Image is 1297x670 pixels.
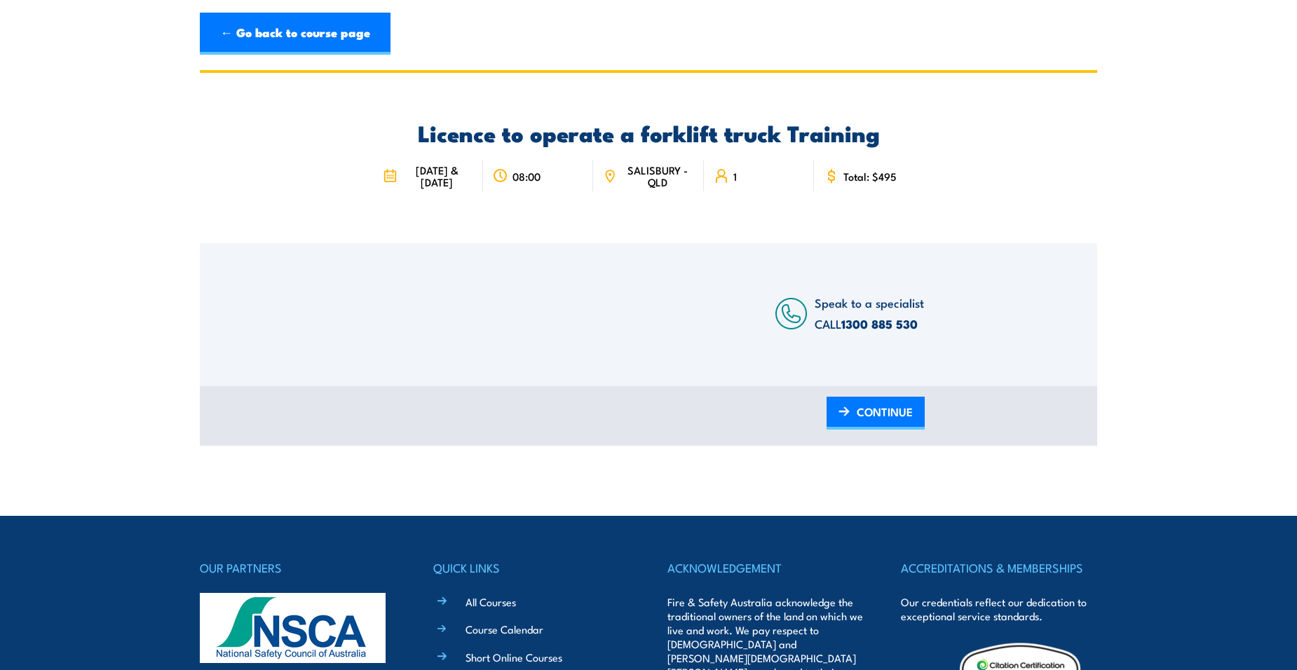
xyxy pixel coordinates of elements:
[901,558,1097,577] h4: ACCREDITATIONS & MEMBERSHIPS
[901,595,1097,623] p: Our credentials reflect our dedication to exceptional service standards.
[401,164,473,188] span: [DATE] & [DATE]
[466,650,562,664] a: Short Online Courses
[621,164,694,188] span: SALISBURY - QLD
[373,123,925,142] h2: Licence to operate a forklift truck Training
[466,622,543,636] a: Course Calendar
[512,170,541,182] span: 08:00
[733,170,737,182] span: 1
[843,170,897,182] span: Total: $495
[200,558,396,577] h4: OUR PARTNERS
[815,294,924,332] span: Speak to a specialist CALL
[200,13,391,55] a: ← Go back to course page
[200,593,386,663] img: nsca-logo-footer
[667,558,864,577] h4: ACKNOWLEDGEMENT
[857,393,913,430] span: CONTINUE
[827,397,925,430] a: CONTINUE
[841,315,918,333] a: 1300 885 530
[466,594,516,609] a: All Courses
[433,558,630,577] h4: QUICK LINKS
